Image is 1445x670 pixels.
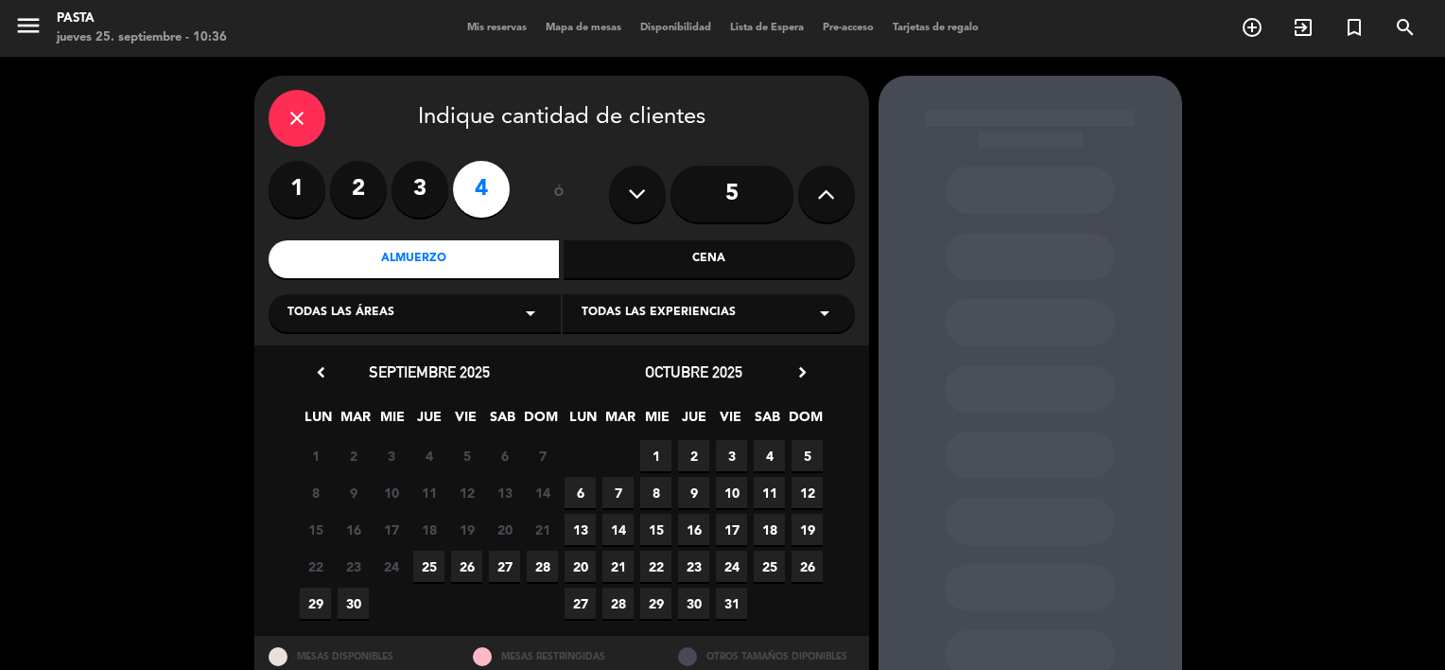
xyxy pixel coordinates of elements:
[754,551,785,582] span: 25
[300,440,331,471] span: 1
[338,477,369,508] span: 9
[338,588,369,619] span: 30
[529,161,590,227] div: ó
[813,23,883,33] span: Pre-acceso
[716,477,747,508] span: 10
[300,588,331,619] span: 29
[678,588,709,619] span: 30
[269,240,560,278] div: Almuerzo
[716,551,747,582] span: 24
[813,302,836,325] i: arrow_drop_down
[413,440,444,471] span: 4
[1292,16,1314,39] i: exit_to_app
[375,440,407,471] span: 3
[640,588,671,619] span: 29
[678,551,709,582] span: 23
[754,477,785,508] span: 11
[754,440,785,471] span: 4
[451,477,482,508] span: 12
[752,406,783,437] span: SAB
[1343,16,1366,39] i: turned_in_not
[641,406,672,437] span: MIE
[754,514,785,545] span: 18
[565,514,596,545] span: 13
[489,514,520,545] span: 20
[14,11,43,40] i: menu
[716,588,747,619] span: 31
[789,406,820,437] span: DOM
[565,551,596,582] span: 20
[792,362,812,382] i: chevron_right
[721,23,813,33] span: Lista de Espera
[716,514,747,545] span: 17
[678,514,709,545] span: 16
[338,440,369,471] span: 2
[303,406,334,437] span: LUN
[339,406,371,437] span: MAR
[602,588,634,619] span: 28
[602,477,634,508] span: 7
[792,440,823,471] span: 5
[631,23,721,33] span: Disponibilidad
[300,551,331,582] span: 22
[645,362,742,381] span: octubre 2025
[565,477,596,508] span: 6
[715,406,746,437] span: VIE
[602,514,634,545] span: 14
[678,406,709,437] span: JUE
[519,302,542,325] i: arrow_drop_down
[640,477,671,508] span: 8
[527,477,558,508] span: 14
[458,23,536,33] span: Mis reservas
[286,107,308,130] i: close
[287,304,394,323] span: Todas las áreas
[413,551,444,582] span: 25
[1241,16,1263,39] i: add_circle_outline
[567,406,599,437] span: LUN
[527,514,558,545] span: 21
[489,477,520,508] span: 13
[375,477,407,508] span: 10
[487,406,518,437] span: SAB
[640,551,671,582] span: 22
[1394,16,1417,39] i: search
[536,23,631,33] span: Mapa de mesas
[883,23,988,33] span: Tarjetas de regalo
[451,551,482,582] span: 26
[413,514,444,545] span: 18
[489,551,520,582] span: 27
[269,161,325,218] label: 1
[565,588,596,619] span: 27
[376,406,408,437] span: MIE
[792,514,823,545] span: 19
[311,362,331,382] i: chevron_left
[375,551,407,582] span: 24
[640,514,671,545] span: 15
[527,440,558,471] span: 7
[300,514,331,545] span: 15
[57,28,227,47] div: jueves 25. septiembre - 10:36
[450,406,481,437] span: VIE
[451,514,482,545] span: 19
[369,362,490,381] span: septiembre 2025
[300,477,331,508] span: 8
[338,514,369,545] span: 16
[413,406,444,437] span: JUE
[604,406,635,437] span: MAR
[57,9,227,28] div: Pasta
[14,11,43,46] button: menu
[527,551,558,582] span: 28
[582,304,736,323] span: Todas las experiencias
[678,440,709,471] span: 2
[330,161,387,218] label: 2
[792,477,823,508] span: 12
[392,161,448,218] label: 3
[413,477,444,508] span: 11
[269,90,855,147] div: Indique cantidad de clientes
[640,440,671,471] span: 1
[792,551,823,582] span: 26
[678,477,709,508] span: 9
[453,161,510,218] label: 4
[375,514,407,545] span: 17
[451,440,482,471] span: 5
